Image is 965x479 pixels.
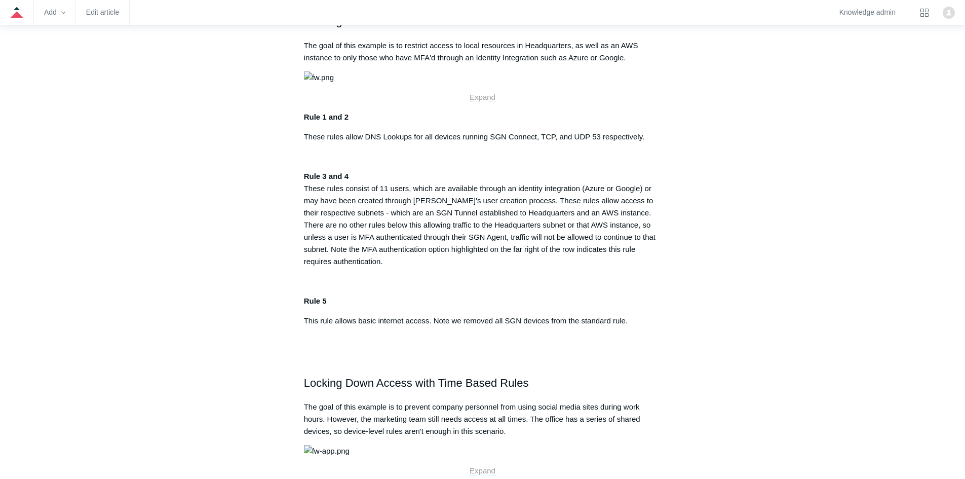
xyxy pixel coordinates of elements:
zd-hc-trigger: Click your profile icon to open the profile menu [943,7,955,19]
p: These rules allow DNS Lookups for all devices running SGN Connect, TCP, and UDP 53 respectively. [304,131,662,143]
zd-hc-trigger: Add [44,10,65,15]
strong: Rule 3 and 4 [304,172,349,180]
img: fw-app.png [304,445,350,457]
img: user avatar [943,7,955,19]
p: This rule allows basic internet access. Note we removed all SGN devices from the standard rule. [304,315,662,327]
a: Expand [470,93,495,102]
a: Edit article [86,10,119,15]
span: Expand [470,93,495,101]
h2: Locking Down Access with Time Based Rules [304,374,662,392]
p: These rules consist of 11 users, which are available through an identity integration (Azure or Go... [304,170,662,268]
strong: Rule 5 [304,297,327,305]
a: Expand [470,466,495,475]
p: The goal of this example is to restrict access to local resources in Headquarters, as well as an ... [304,40,662,64]
strong: Rule 1 and 2 [304,113,349,121]
p: The goal of this example is to prevent company personnel from using social media sites during wor... [304,401,662,437]
img: fw.png [304,71,334,84]
a: Knowledge admin [839,10,896,15]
